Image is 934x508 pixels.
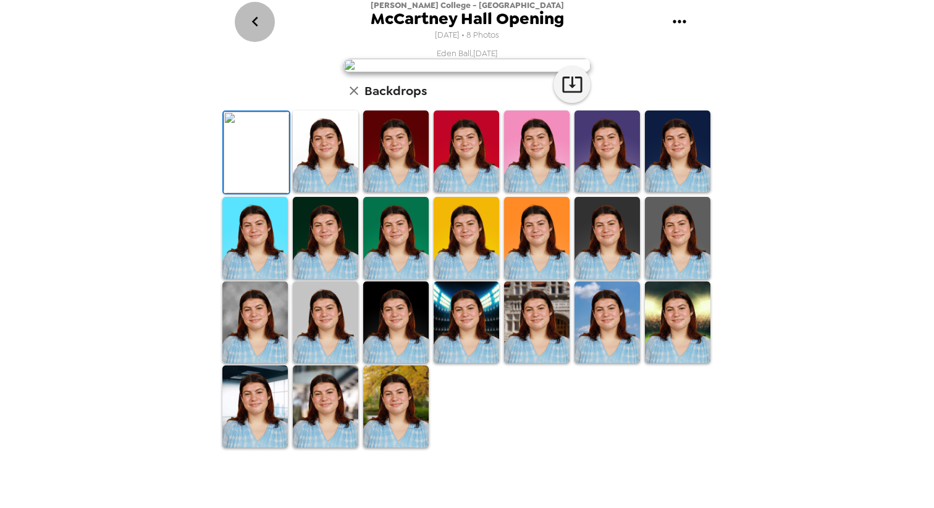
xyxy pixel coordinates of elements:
button: gallery menu [659,2,699,42]
span: Eden Ball , [DATE] [437,48,498,59]
button: go back [235,2,275,42]
span: McCartney Hall Opening [371,10,564,27]
span: [DATE] • 8 Photos [435,27,499,44]
h6: Backdrops [364,81,427,101]
img: Original [224,112,289,193]
img: user [343,59,591,72]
